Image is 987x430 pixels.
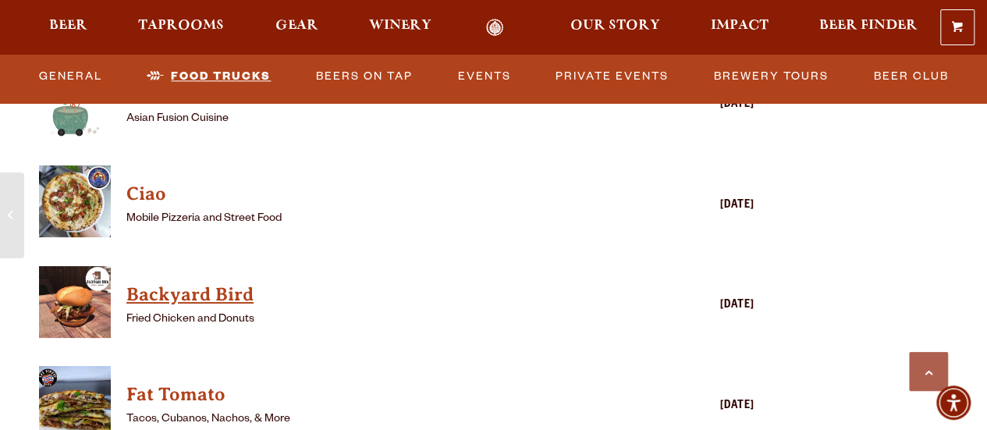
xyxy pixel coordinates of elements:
div: [DATE] [630,397,754,416]
p: Mobile Pizzeria and Street Food [126,210,622,229]
a: View Ciao details (opens in a new window) [39,165,111,246]
a: Gear [265,19,328,37]
span: Our Story [570,20,660,32]
a: Impact [701,19,779,37]
p: Tacos, Cubanos, Nachos, & More [126,410,622,429]
div: [DATE] [630,297,754,315]
p: Asian Fusion Cuisine [126,110,622,129]
a: Our Story [560,19,670,37]
a: Private Events [549,59,675,94]
span: Winery [369,20,431,32]
a: View Backyard Bird details (opens in a new window) [126,279,622,311]
h4: Fat Tomato [126,382,622,407]
a: General [33,59,108,94]
a: View Ciao details (opens in a new window) [126,179,622,210]
h4: Backyard Bird [126,283,622,307]
span: Beer [49,20,87,32]
span: Taprooms [138,20,224,32]
img: thumbnail food truck [39,266,111,338]
a: Taprooms [128,19,234,37]
div: [DATE] [630,96,754,115]
a: Beers on Tap [310,59,419,94]
a: View Backyard Bird details (opens in a new window) [39,266,111,346]
span: Beer Finder [819,20,918,32]
a: Winery [359,19,442,37]
a: Beer Club [867,59,954,94]
span: Gear [275,20,318,32]
div: [DATE] [630,197,754,215]
a: Beer [39,19,98,37]
p: Fried Chicken and Donuts [126,311,622,329]
h4: Ciao [126,182,622,207]
a: Scroll to top [909,352,948,391]
div: Accessibility Menu [936,386,971,420]
a: Events [452,59,517,94]
a: View Scratch Quisine details (opens in a new window) [39,66,111,146]
a: Beer Finder [809,19,928,37]
img: thumbnail food truck [39,165,111,237]
span: Impact [711,20,769,32]
a: Odell Home [466,19,524,37]
a: View Fat Tomato details (opens in a new window) [126,379,622,410]
a: Brewery Tours [708,59,835,94]
a: Food Trucks [140,59,277,94]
